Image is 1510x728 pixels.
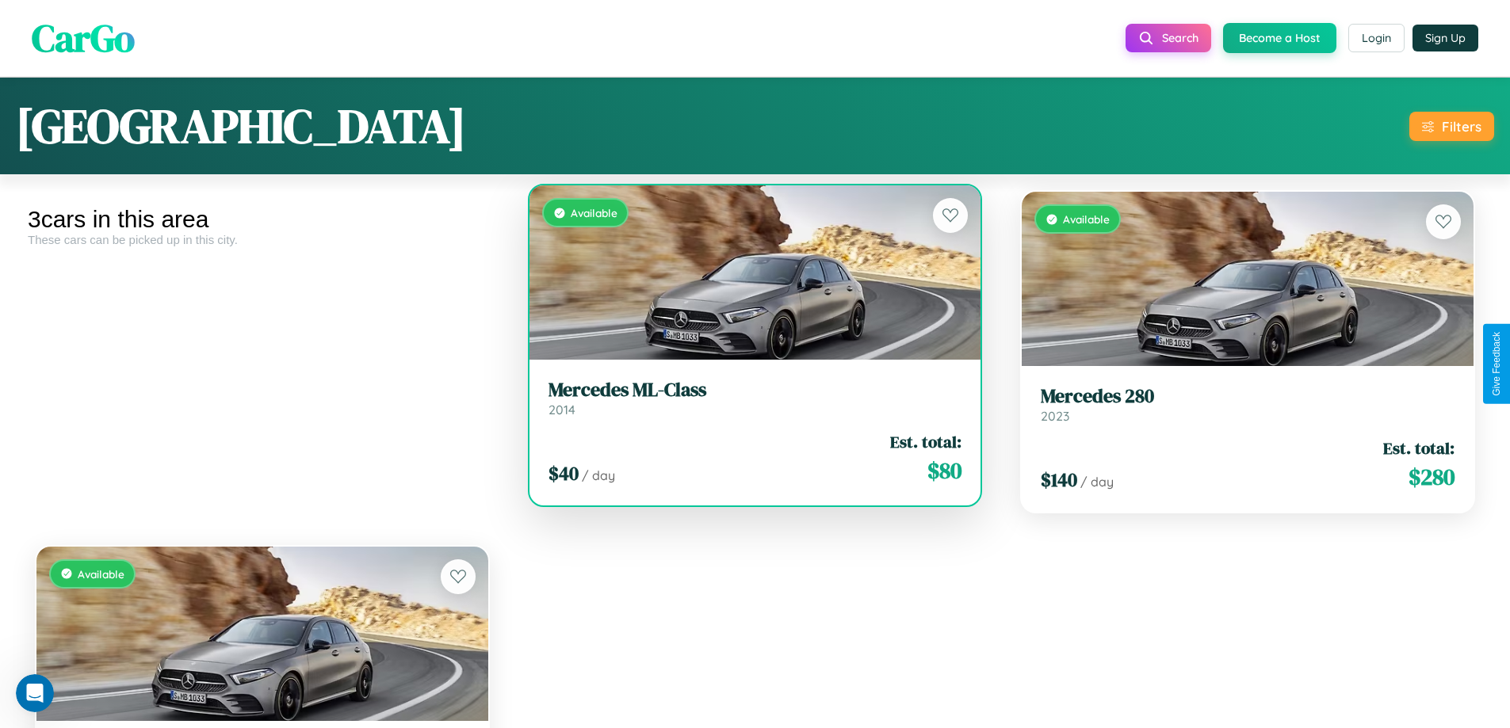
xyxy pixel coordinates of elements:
div: These cars can be picked up in this city. [28,233,497,246]
span: 2023 [1041,408,1069,424]
span: $ 280 [1409,461,1455,493]
span: Available [571,206,617,219]
span: $ 40 [549,460,579,486]
span: / day [1080,474,1114,490]
button: Become a Host [1223,23,1336,53]
span: Est. total: [890,430,961,453]
button: Login [1348,24,1405,52]
button: Filters [1409,112,1494,141]
a: Mercedes ML-Class2014 [549,379,962,417]
h3: Mercedes ML-Class [549,379,962,402]
div: Filters [1442,118,1481,135]
span: 2014 [549,402,575,417]
iframe: Intercom live chat [16,674,54,712]
span: Search [1162,31,1198,45]
button: Sign Up [1413,25,1478,51]
span: $ 140 [1041,467,1077,493]
span: Available [1063,212,1110,226]
span: CarGo [32,12,135,64]
div: Give Feedback [1491,332,1502,396]
a: Mercedes 2802023 [1041,385,1455,424]
h1: [GEOGRAPHIC_DATA] [16,93,466,158]
h3: Mercedes 280 [1041,385,1455,408]
span: Available [78,567,124,581]
span: / day [582,467,615,483]
div: 3 cars in this area [28,206,497,233]
span: Est. total: [1383,436,1455,459]
button: Search [1126,24,1211,52]
span: $ 80 [927,455,961,486]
